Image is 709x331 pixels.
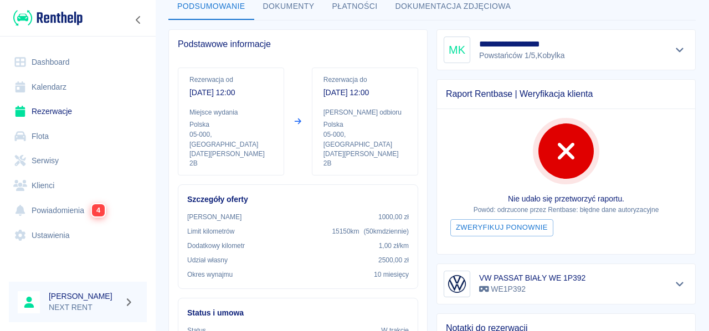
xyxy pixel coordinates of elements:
[450,219,553,236] button: Zweryfikuj ponownie
[9,198,147,223] a: Powiadomienia4
[323,130,407,149] p: 05-000 , [GEOGRAPHIC_DATA]
[323,107,407,117] p: [PERSON_NAME] odbioru
[187,194,409,205] h6: Szczegóły oferty
[9,148,147,173] a: Serwisy
[189,87,273,99] p: [DATE] 12:00
[9,9,83,27] a: Renthelp logo
[479,50,567,61] p: Powstańców 1/5 , Kobylka
[187,270,233,280] p: Okres wynajmu
[363,227,409,235] span: ( 50 km dziennie )
[444,37,470,63] div: MK
[323,87,407,99] p: [DATE] 12:00
[9,173,147,198] a: Klienci
[9,223,147,248] a: Ustawienia
[374,270,409,280] p: 10 miesięcy
[13,9,83,27] img: Renthelp logo
[189,130,273,149] p: 05-000 , [GEOGRAPHIC_DATA]
[189,75,273,85] p: Rezerwacja od
[92,204,105,216] span: 4
[446,89,686,100] span: Raport Rentbase | Weryfikacja klienta
[178,39,418,50] span: Podstawowe informacje
[446,205,686,215] p: Powód: odrzucone przez Rentbase: błędne dane autoryzacyjne
[189,149,273,168] p: [DATE][PERSON_NAME] 2B
[479,283,585,295] p: WE1P392
[323,75,407,85] p: Rezerwacja do
[187,226,234,236] p: Limit kilometrów
[9,99,147,124] a: Rezerwacje
[130,13,147,27] button: Zwiń nawigację
[189,120,273,130] p: Polska
[187,212,242,222] p: [PERSON_NAME]
[9,75,147,100] a: Kalendarz
[446,193,686,205] p: Nie udało się przetworzyć raportu.
[187,241,245,251] p: Dodatkowy kilometr
[446,273,468,295] img: Image
[9,50,147,75] a: Dashboard
[49,291,120,302] h6: [PERSON_NAME]
[671,42,689,58] button: Pokaż szczegóły
[9,124,147,149] a: Flota
[49,302,120,313] p: NEXT RENT
[187,255,228,265] p: Udział własny
[332,226,409,236] p: 15150 km
[323,149,407,168] p: [DATE][PERSON_NAME] 2B
[323,120,407,130] p: Polska
[378,255,409,265] p: 2500,00 zł
[187,307,409,319] h6: Status i umowa
[379,241,409,251] p: 1,00 zł /km
[189,107,273,117] p: Miejsce wydania
[671,276,689,292] button: Pokaż szczegóły
[378,212,409,222] p: 1000,00 zł
[479,272,585,283] h6: VW PASSAT BIAŁY WE 1P392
